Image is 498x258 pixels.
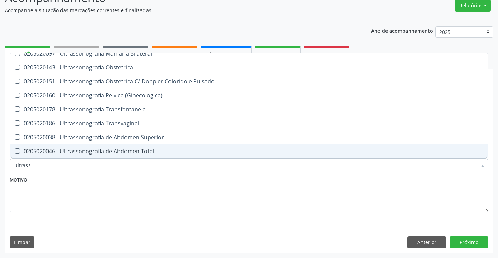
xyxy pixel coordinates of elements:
span: Cancelados [315,51,339,57]
span: Na fila [119,51,132,57]
span: Agendados [163,51,186,57]
div: 0205020160 - Ultrassonografia Pelvica (Ginecologica) [14,93,484,98]
div: 0205020186 - Ultrassonografia Transvaginal [14,120,484,126]
p: Ano de acompanhamento [371,26,433,35]
label: Motivo [10,175,27,186]
p: Acompanhe a situação das marcações correntes e finalizadas [5,7,347,14]
div: 0205020143 - Ultrassonografia Obstetrica [14,65,484,70]
span: Solicitados [66,51,87,57]
div: person_add [24,50,31,58]
input: Buscar por procedimentos [14,158,477,172]
div: 0205020151 - Ultrassonografia Obstetrica C/ Doppler Colorido e Pulsado [14,79,484,84]
div: 0205020046 - Ultrassonografia de Abdomen Total [14,148,484,154]
div: 0205020038 - Ultrassonografia de Abdomen Superior [14,134,484,140]
div: 0205020178 - Ultrassonografia Transfontanela [14,106,484,112]
div: 0205020097 - Ultrassonografia Mamaria Bilateral [14,51,484,56]
button: Anterior [407,236,446,248]
span: Resolvidos [267,51,289,57]
button: Próximo [450,236,488,248]
span: Não compareceram [206,51,246,57]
